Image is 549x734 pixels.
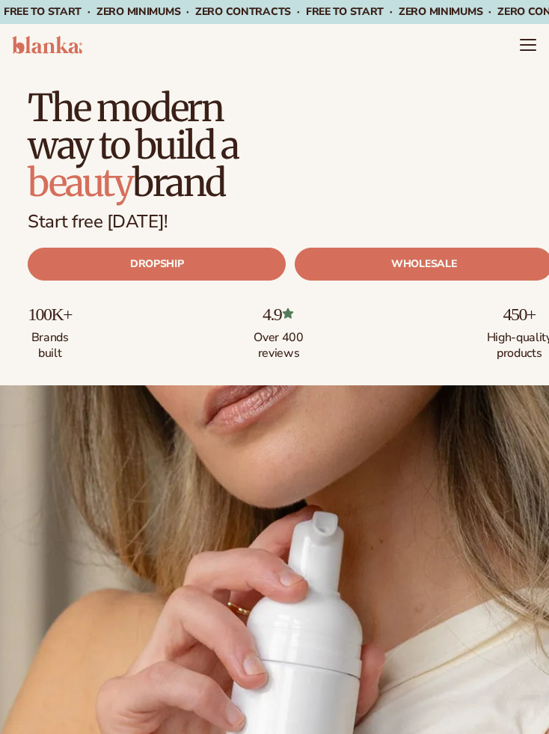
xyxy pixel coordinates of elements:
[28,324,72,361] p: Brands built
[4,4,306,19] span: Free to start · ZERO minimums · ZERO contracts
[12,36,82,54] img: logo
[297,4,300,19] span: ·
[519,36,537,54] summary: Menu
[28,248,286,281] a: DROPSHIP
[28,159,132,207] span: beauty
[245,324,313,361] p: Over 400 reviews
[245,305,313,324] p: 4.9
[28,305,72,324] p: 100K+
